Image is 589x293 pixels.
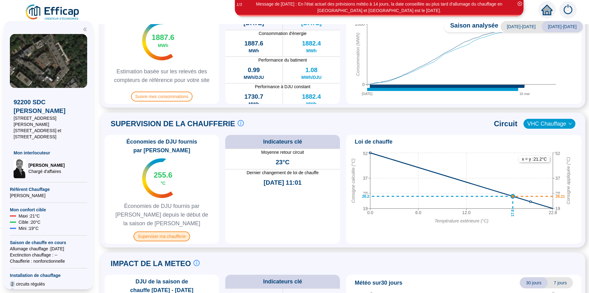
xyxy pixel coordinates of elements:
[236,1,523,14] div: Message de [DATE] : En l'état actuel des prévisions météo à 14 jours, la date conseillée au plus ...
[142,21,173,60] img: indicateur températures
[14,98,83,115] span: 92200 SDC [PERSON_NAME]
[10,281,15,287] span: 2
[276,158,290,166] span: 23°C
[28,162,65,168] span: [PERSON_NAME]
[518,2,522,6] span: close-circle
[263,137,302,146] span: Indicateurs clé
[193,260,200,266] span: info-circle
[14,115,83,127] span: [STREET_ADDRESS][PERSON_NAME]
[111,119,235,129] span: SUPERVISION DE LA CHAUFFERIE
[133,231,190,241] span: Superviser ma chaufferie
[362,92,373,96] tspan: [DATE]
[556,194,565,199] text: 26.21
[236,2,242,7] i: 1 / 3
[355,22,365,27] tspan: 2000
[10,252,87,258] span: Exctinction chauffage : --
[16,281,45,287] span: circuits régulés
[306,48,316,54] span: MWh
[522,157,547,162] text: x = y : 21.2 °C
[10,186,87,192] span: Référent Chauffage
[555,176,560,181] tspan: 37
[302,92,321,101] span: 1882.4
[14,150,83,156] span: Mon interlocuteur
[10,207,87,213] span: Mon confort cible
[355,137,392,146] span: Loi de chauffe
[19,219,40,225] span: Cible : 20 °C
[14,127,83,140] span: [STREET_ADDRESS] et [STREET_ADDRESS]
[25,4,81,21] img: efficap energie logo
[158,42,168,49] span: MWh
[435,218,489,223] tspan: Température extérieure (°C)
[362,194,370,199] text: 26.2
[542,21,583,32] span: [DATE]-[DATE]
[367,210,373,215] tspan: 0.0
[244,92,263,101] span: 1730.7
[10,272,87,278] span: Installation de chauffage
[444,21,498,32] span: Saison analysée
[107,202,217,228] span: Économies de DJU fournis par [PERSON_NAME] depuis le début de la saison de [PERSON_NAME]
[83,27,87,32] span: double-left
[462,210,471,215] tspan: 12.0
[566,157,571,205] tspan: Consigne appliquée (°C)
[225,30,340,37] span: Consommation d'énergie
[363,191,368,196] tspan: 28
[363,206,368,211] tspan: 19
[19,213,40,219] span: Maxi : 21 °C
[249,101,259,107] span: MWh
[511,209,515,217] text: 17.8
[559,1,577,19] img: alerts
[519,92,530,96] tspan: 16 mai
[363,176,368,181] tspan: 37
[152,32,174,42] span: 1887.6
[107,137,217,155] span: Économies de DJU fournis par [PERSON_NAME]
[131,92,193,101] span: Suivre mes consommations
[244,74,264,80] span: MWh/DJU
[415,210,422,215] tspan: 6.0
[568,122,572,126] span: down
[238,120,244,126] span: info-circle
[549,210,557,215] tspan: 22.8
[10,258,87,264] span: Chaufferie : non fonctionnelle
[541,4,553,15] span: home
[225,57,340,63] span: Performance du batiment
[501,21,542,32] span: [DATE]-[DATE]
[19,225,39,231] span: Mini : 19 °C
[111,259,191,269] span: IMPACT DE LA METEO
[355,32,360,76] tspan: Consommation (MWh)
[142,158,173,198] img: indicateur températures
[244,39,263,48] span: 1887.6
[305,66,317,74] span: 1.08
[306,101,316,107] span: MWh
[555,191,560,196] tspan: 28
[351,158,356,203] tspan: Consigne calculée (°C)
[548,277,573,288] span: 7 jours
[362,82,365,87] tspan: 0
[355,278,402,287] span: Météo sur 30 jours
[520,277,548,288] span: 30 jours
[225,170,340,176] span: Dernier changement de loi de chauffe
[301,74,321,80] span: MWh/DJU
[248,66,260,74] span: 0.99
[225,84,340,90] span: Performance à DJU constant
[161,180,166,186] span: °C
[249,48,259,54] span: MWh
[555,151,560,156] tspan: 52
[107,67,217,84] span: Estimation basée sur les relevés des compteurs de référence pour votre site
[14,158,26,178] img: Chargé d'affaires
[154,170,172,180] span: 255.6
[10,246,87,252] span: Allumage chauffage : [DATE]
[263,277,302,286] span: Indicateurs clé
[10,239,87,246] span: Saison de chauffe en cours
[494,119,517,129] span: Circuit
[264,178,302,187] span: [DATE] 11:01
[10,192,87,199] span: [PERSON_NAME]
[527,119,572,128] span: VHC Chauffage
[225,149,340,155] span: Moyenne retour circuit
[302,39,321,48] span: 1882.4
[555,206,560,211] tspan: 19
[28,168,65,175] span: Chargé d'affaires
